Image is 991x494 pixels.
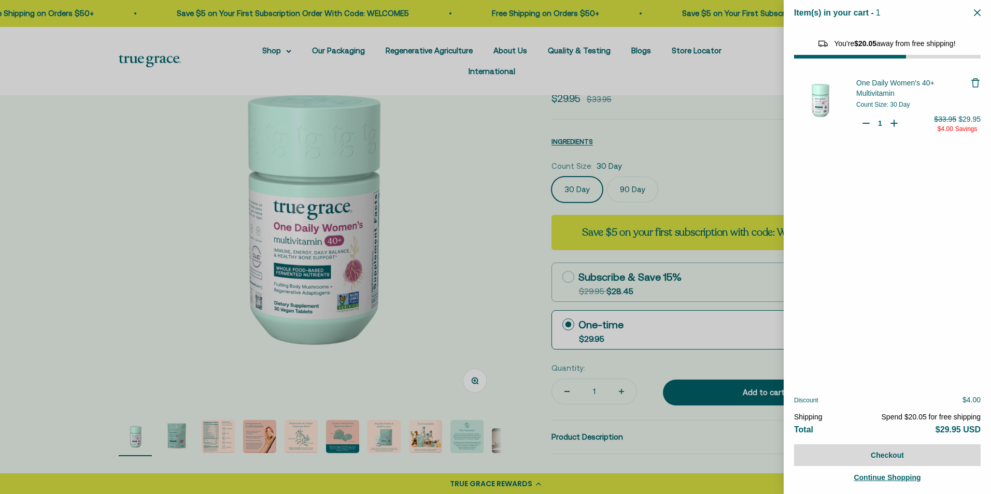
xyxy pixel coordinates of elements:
span: $20.05 [854,39,876,48]
span: One Daily Women's 40+ Multivitamin [856,79,935,97]
span: Count Size: 30 Day [856,101,910,108]
span: Continue Shopping [854,473,921,482]
span: Spend $20.05 for free shipping [882,413,981,421]
span: Discount [794,397,818,404]
button: Close [974,8,981,18]
span: $29.95 USD [936,425,981,434]
span: Shipping [794,413,823,421]
span: 1 [876,8,881,17]
img: Reward bar icon image [817,37,829,50]
span: Item(s) in your cart - [794,8,874,17]
span: $29.95 [958,115,981,123]
button: Checkout [794,444,981,466]
span: $33.95 [934,115,956,123]
span: $4.00 [938,125,953,133]
a: Continue Shopping [794,471,981,484]
span: You're away from free shipping! [834,39,955,48]
img: One Daily Women&#39;s 40+ Multivitamin - 30 Day [794,74,846,126]
span: $4.00 [962,396,981,404]
a: One Daily Women's 40+ Multivitamin [856,78,970,98]
span: Savings [955,125,978,133]
button: Remove One Daily Women's 40+ Multivitamin [970,78,981,88]
span: Total [794,425,813,434]
input: Quantity for One Daily Women's 40+ Multivitamin [875,118,885,128]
